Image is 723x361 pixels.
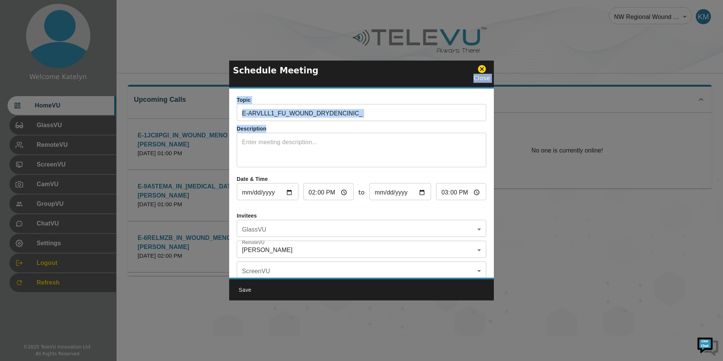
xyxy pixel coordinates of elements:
div: ​ [237,222,486,237]
p: Date & Time [237,175,486,183]
img: d_736959983_company_1615157101543_736959983 [13,35,32,54]
div: Minimize live chat window [124,4,142,22]
textarea: Type your message and hit 'Enter' [4,207,144,233]
p: Topic [237,96,486,104]
div: Chat with us now [39,40,127,50]
p: Schedule Meeting [233,64,318,77]
div: ​ [237,263,486,279]
span: to [358,188,365,197]
div: [PERSON_NAME] [237,243,486,258]
span: We're online! [44,95,104,172]
p: Description [237,125,486,133]
button: Save [233,283,257,297]
img: Chat Widget [697,335,719,357]
div: Close [473,64,490,83]
p: Invitees [237,212,486,220]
